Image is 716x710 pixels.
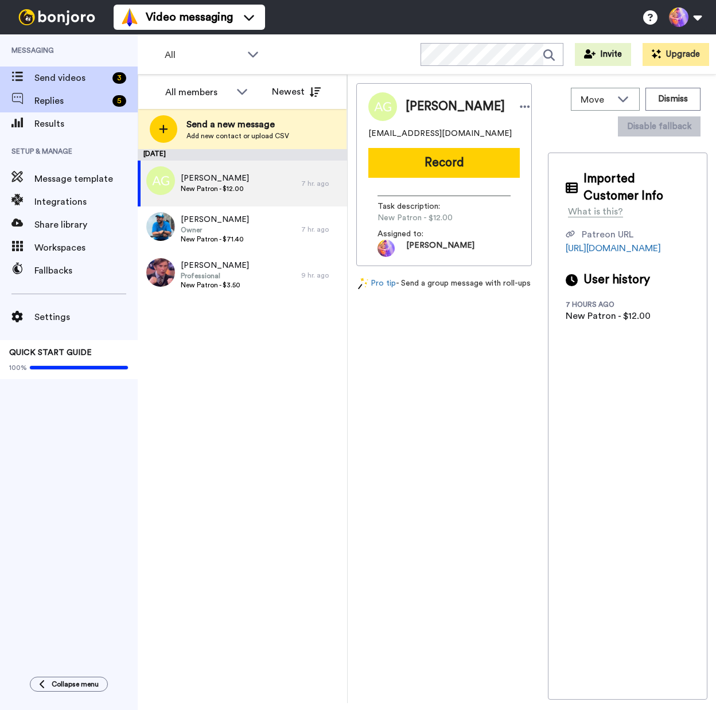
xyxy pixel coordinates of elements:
[566,300,640,309] div: 7 hours ago
[581,93,612,107] span: Move
[356,278,532,290] div: - Send a group message with roll-ups
[378,201,458,212] span: Task description :
[34,195,138,209] span: Integrations
[181,225,249,235] span: Owner
[34,71,108,85] span: Send videos
[406,98,505,115] span: [PERSON_NAME]
[618,116,701,136] button: Disable fallback
[112,95,126,107] div: 5
[181,280,249,290] span: New Patron - $3.50
[146,9,233,25] span: Video messaging
[34,94,108,108] span: Replies
[34,241,138,255] span: Workspaces
[138,149,347,161] div: [DATE]
[9,363,27,372] span: 100%
[301,225,341,234] div: 7 hr. ago
[34,172,138,186] span: Message template
[643,43,709,66] button: Upgrade
[30,677,108,692] button: Collapse menu
[34,310,138,324] span: Settings
[358,278,368,290] img: magic-wand.svg
[165,48,242,62] span: All
[181,260,249,271] span: [PERSON_NAME]
[14,9,100,25] img: bj-logo-header-white.svg
[583,271,650,288] span: User history
[181,271,249,280] span: Professional
[34,117,138,131] span: Results
[368,128,512,139] span: [EMAIL_ADDRESS][DOMAIN_NAME]
[165,85,231,99] div: All members
[181,214,249,225] span: [PERSON_NAME]
[34,264,138,278] span: Fallbacks
[112,72,126,84] div: 3
[9,349,92,357] span: QUICK START GUIDE
[186,118,289,131] span: Send a new message
[181,184,249,193] span: New Patron - $12.00
[645,88,701,111] button: Dismiss
[378,212,487,224] span: New Patron - $12.00
[263,80,329,103] button: Newest
[378,228,458,240] span: Assigned to:
[566,309,651,323] div: New Patron - $12.00
[566,244,661,253] a: [URL][DOMAIN_NAME]
[146,258,175,287] img: 3ceab10b-8b31-4daa-94f9-b56a693d2701.jpg
[301,179,341,188] div: 7 hr. ago
[181,173,249,184] span: [PERSON_NAME]
[583,170,690,205] span: Imported Customer Info
[582,228,633,241] div: Patreon URL
[146,166,175,195] img: ag.png
[146,212,175,241] img: 02d39980-c866-4cc1-9646-b69ee098fa0b.jpg
[301,271,341,280] div: 9 hr. ago
[358,278,396,290] a: Pro tip
[406,240,474,257] span: [PERSON_NAME]
[186,131,289,141] span: Add new contact or upload CSV
[368,148,520,178] button: Record
[34,218,138,232] span: Share library
[52,680,99,689] span: Collapse menu
[120,8,139,26] img: vm-color.svg
[568,205,623,219] div: What is this?
[368,92,397,121] img: Image of Albert Griffin
[378,240,395,257] img: photo.jpg
[181,235,249,244] span: New Patron - $71.40
[575,43,631,66] button: Invite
